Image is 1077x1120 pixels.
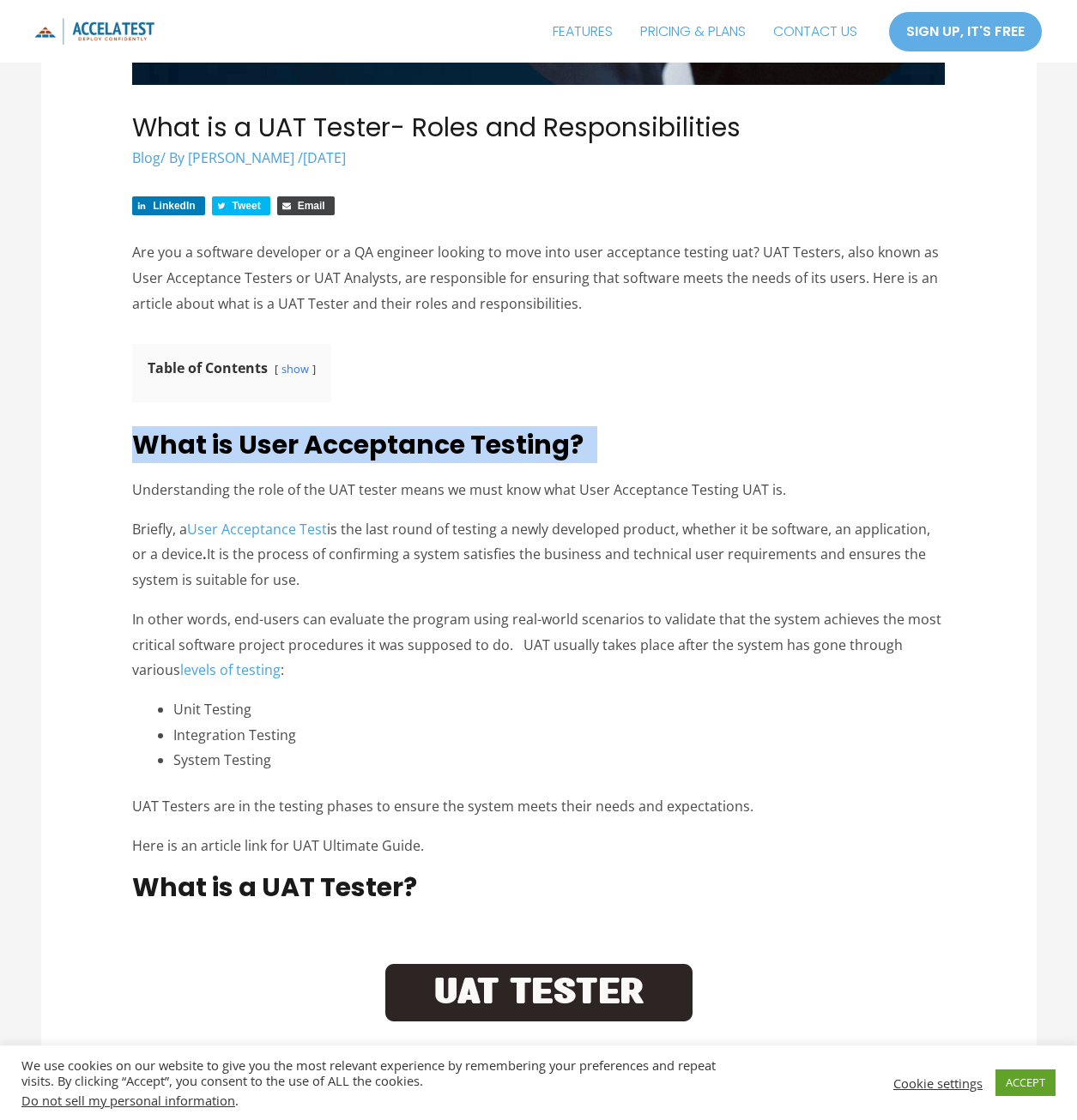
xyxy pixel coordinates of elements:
[187,520,327,539] a: User Acceptance Test
[180,660,281,679] a: levels of testing
[173,748,945,774] li: System Testing
[132,196,204,215] a: Share on LinkedIn
[21,1093,746,1108] div: .
[888,11,1043,52] a: SIGN UP, IT'S FREE
[132,834,945,859] p: Here is an article link for UAT Ultimate Guide.
[132,426,584,463] strong: What is User Acceptance Testing?
[281,361,309,376] a: show
[995,1069,1056,1096] a: ACCEPT
[132,794,945,820] p: UAT Testers are in the testing phases to ensure the system meets their needs and expectations.
[132,517,945,593] p: Briefly, a is the last round of testing a newly developed product, whether it be software, an app...
[21,1092,235,1109] a: Do not sell my personal information
[132,607,945,683] p: In other words, end-users can evaluate the program using real-world scenarios to validate that th...
[203,545,207,563] strong: .
[298,200,325,212] span: Email
[188,148,298,167] a: [PERSON_NAME]
[132,148,160,167] a: Blog
[21,1057,746,1108] div: We use cookies on our website to give you the most relevant experience by remembering your prefer...
[173,723,945,749] li: Integration Testing
[173,697,945,723] li: Unit Testing
[893,1075,983,1091] a: Cookie settings
[188,148,294,167] span: [PERSON_NAME]
[34,18,154,45] img: icon
[132,869,417,906] strong: What is a UAT Tester?
[759,10,871,53] a: CONTACT US
[539,10,626,53] a: FEATURES
[132,240,945,316] p: Are you a software developer or a QA engineer looking to move into user acceptance testing uat? U...
[153,200,195,212] span: LinkedIn
[132,112,945,143] h1: What is a UAT Tester- Roles and Responsibilities
[626,10,759,53] a: PRICING & PLANS
[539,10,871,53] nav: Site Navigation
[132,478,945,503] p: Understanding the role of the UAT tester means we must know what User Acceptance Testing UAT is.
[277,196,335,215] a: Share via Email
[148,358,268,377] b: Table of Contents
[303,148,346,167] span: [DATE]
[132,148,945,168] div: / By /
[233,200,261,212] span: Tweet
[212,196,270,215] a: Share on Twitter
